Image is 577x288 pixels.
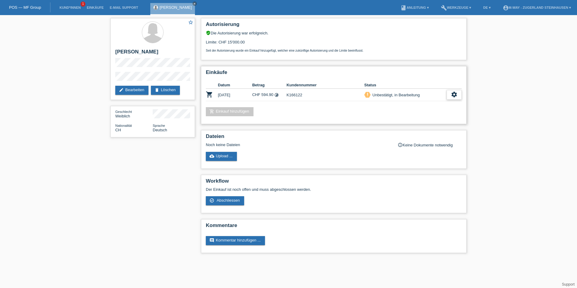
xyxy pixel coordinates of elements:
h2: Einkäufe [206,69,462,78]
h2: Kommentare [206,222,462,232]
i: comment [209,238,214,243]
p: Der Einkauf ist noch offen und muss abgeschlossen werden. [206,187,462,192]
div: Unbestätigt, in Bearbeitung [371,92,420,98]
div: Keine Dokumente notwendig [398,142,462,147]
th: Status [364,82,447,89]
a: DE ▾ [480,6,493,9]
th: Betrag [252,82,287,89]
i: delete [155,88,159,92]
a: commentKommentar hinzufügen ... [206,236,265,245]
i: book [400,5,406,11]
span: Sprache [153,124,165,127]
i: verified_user [206,30,211,35]
i: priority_high [365,92,370,97]
a: E-Mail Support [107,6,141,9]
div: Die Autorisierung war erfolgreich. [206,30,462,35]
span: Deutsch [153,128,167,132]
div: Weiblich [115,109,153,118]
i: close [193,2,196,5]
i: cloud_upload [209,154,214,158]
i: build [441,5,447,11]
a: Kund*innen [56,6,84,9]
h2: Autorisierung [206,21,462,30]
i: star_border [188,20,193,25]
i: POSP00027037 [206,91,213,98]
a: close [193,2,197,6]
a: star_border [188,20,193,26]
span: Abschliessen [217,198,240,203]
i: settings [451,91,457,98]
h2: Workflow [206,178,462,187]
i: info_outline [398,142,403,147]
td: [DATE] [218,89,252,101]
h2: [PERSON_NAME] [115,49,190,58]
span: 1 [81,2,85,7]
span: Geschlecht [115,110,132,114]
a: Einkäufe [84,6,107,9]
div: Limite: CHF 15'000.00 [206,35,462,52]
th: Datum [218,82,252,89]
a: cloud_uploadUpload ... [206,152,237,161]
i: check_circle_outline [209,198,214,203]
span: Schweiz [115,128,121,132]
a: add_shopping_cartEinkauf hinzufügen [206,107,253,116]
a: buildWerkzeuge ▾ [438,6,474,9]
a: [PERSON_NAME] [160,5,192,10]
div: Noch keine Dateien [206,142,390,147]
a: Support [562,282,575,286]
a: editBearbeiten [115,86,148,95]
td: CHF 594.90 [252,89,287,101]
a: bookAnleitung ▾ [397,6,432,9]
i: Fixe Raten (10 Raten) [274,93,279,97]
a: deleteLöschen [151,86,180,95]
a: check_circle_outline Abschliessen [206,196,244,205]
span: Nationalität [115,124,132,127]
td: K166122 [286,89,364,101]
i: edit [119,88,124,92]
p: Seit der Autorisierung wurde ein Einkauf hinzugefügt, welcher eine zukünftige Autorisierung und d... [206,49,462,52]
a: POS — MF Group [9,5,41,10]
h2: Dateien [206,133,462,142]
a: account_circlem-way - Zugerland Steinhausen ▾ [500,6,574,9]
th: Kundennummer [286,82,364,89]
i: account_circle [503,5,509,11]
i: add_shopping_cart [209,109,214,114]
